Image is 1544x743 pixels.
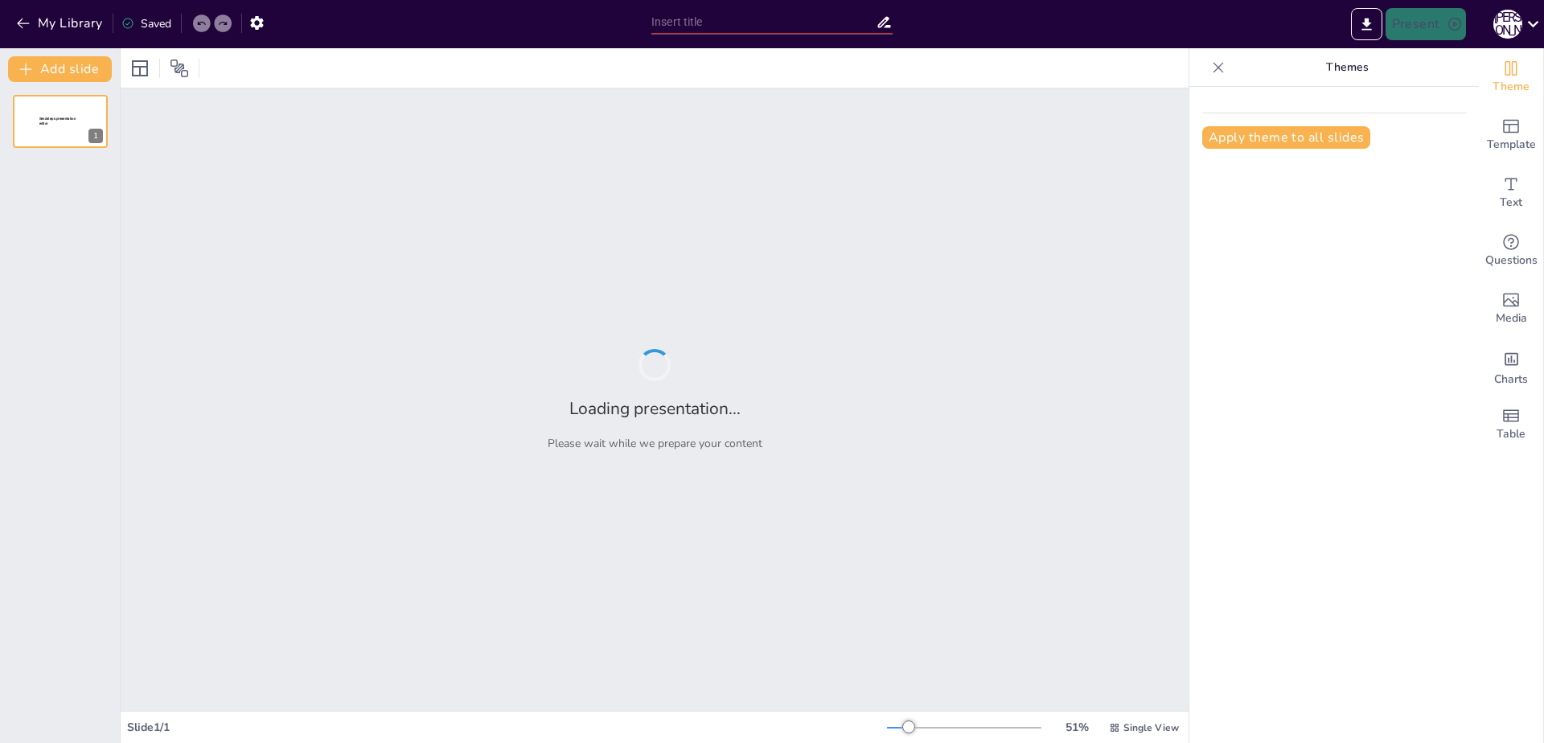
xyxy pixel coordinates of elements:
[127,55,153,81] div: Layout
[1494,371,1528,388] span: Charts
[1231,48,1463,87] p: Themes
[1487,136,1536,154] span: Template
[1485,252,1538,269] span: Questions
[1479,338,1543,396] div: Add charts and graphs
[1497,425,1526,443] span: Table
[8,56,112,82] button: Add slide
[651,10,876,34] input: Insert title
[1493,10,1522,39] div: П [PERSON_NAME]
[1123,721,1179,734] span: Single View
[1493,8,1522,40] button: П [PERSON_NAME]
[1500,194,1522,211] span: Text
[1351,8,1382,40] button: Export to PowerPoint
[548,436,762,451] p: Please wait while we prepare your content
[88,129,103,143] div: 1
[1479,222,1543,280] div: Get real-time input from your audience
[12,10,109,36] button: My Library
[1479,48,1543,106] div: Change the overall theme
[121,16,171,31] div: Saved
[39,117,76,125] span: Sendsteps presentation editor
[569,397,741,420] h2: Loading presentation...
[1479,396,1543,454] div: Add a table
[1386,8,1466,40] button: Present
[127,720,887,735] div: Slide 1 / 1
[1479,280,1543,338] div: Add images, graphics, shapes or video
[1202,126,1370,149] button: Apply theme to all slides
[1493,78,1530,96] span: Theme
[170,59,189,78] span: Position
[1496,310,1527,327] span: Media
[13,95,108,148] div: 1
[1479,106,1543,164] div: Add ready made slides
[1057,720,1096,735] div: 51 %
[1479,164,1543,222] div: Add text boxes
